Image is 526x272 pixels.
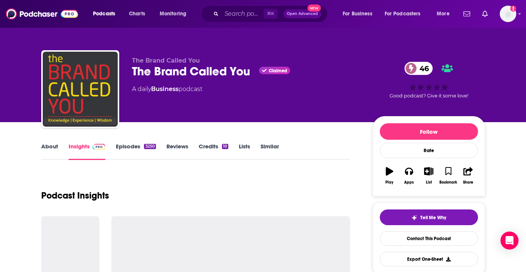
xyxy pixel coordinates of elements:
button: Share [458,162,478,189]
div: Share [463,180,473,185]
button: Bookmark [439,162,458,189]
div: A daily podcast [132,85,202,94]
button: Play [380,162,399,189]
button: Open AdvancedNew [283,9,321,18]
button: open menu [154,8,196,20]
div: 3250 [144,144,156,149]
img: Podchaser - Follow, Share and Rate Podcasts [6,7,78,21]
span: Open Advanced [287,12,318,16]
span: For Podcasters [385,9,421,19]
a: About [41,143,58,160]
button: open menu [380,8,432,20]
button: Apps [399,162,419,189]
img: tell me why sparkle [411,215,417,221]
div: Open Intercom Messenger [501,232,519,250]
span: Good podcast? Give it some love! [390,93,468,99]
button: open menu [432,8,459,20]
span: Logged in as Ruth_Nebius [500,6,516,22]
span: New [307,4,321,12]
a: 46 [405,62,433,75]
a: InsightsPodchaser Pro [69,143,106,160]
div: Play [385,180,393,185]
span: Tell Me Why [420,215,446,221]
button: open menu [337,8,382,20]
span: Charts [129,9,145,19]
div: Search podcasts, credits, & more... [208,5,335,22]
div: Bookmark [439,180,457,185]
img: The Brand Called You [43,52,118,127]
span: Podcasts [93,9,115,19]
span: ⌘ K [264,9,277,19]
div: Rate [380,143,478,158]
a: Similar [261,143,279,160]
span: Monitoring [160,9,186,19]
a: Episodes3250 [116,143,156,160]
div: Apps [404,180,414,185]
div: 46Good podcast? Give it some love! [373,57,485,103]
span: 46 [412,62,433,75]
a: Lists [239,143,250,160]
a: Credits10 [199,143,228,160]
input: Search podcasts, credits, & more... [222,8,264,20]
button: Show profile menu [500,6,516,22]
svg: Add a profile image [510,6,516,12]
div: List [426,180,432,185]
img: Podchaser Pro [93,144,106,150]
span: The Brand Called You [132,57,200,64]
span: For Business [343,9,372,19]
button: Follow [380,123,478,140]
img: User Profile [500,6,516,22]
button: open menu [88,8,125,20]
button: Export One-Sheet [380,252,478,266]
a: Reviews [166,143,188,160]
span: Claimed [269,69,287,73]
button: tell me why sparkleTell Me Why [380,209,478,225]
a: Business [151,85,178,93]
h1: Podcast Insights [41,190,109,201]
button: List [419,162,438,189]
span: More [437,9,450,19]
a: Charts [124,8,150,20]
a: Contact This Podcast [380,231,478,246]
div: 10 [222,144,228,149]
a: Show notifications dropdown [479,7,491,20]
a: Show notifications dropdown [460,7,473,20]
